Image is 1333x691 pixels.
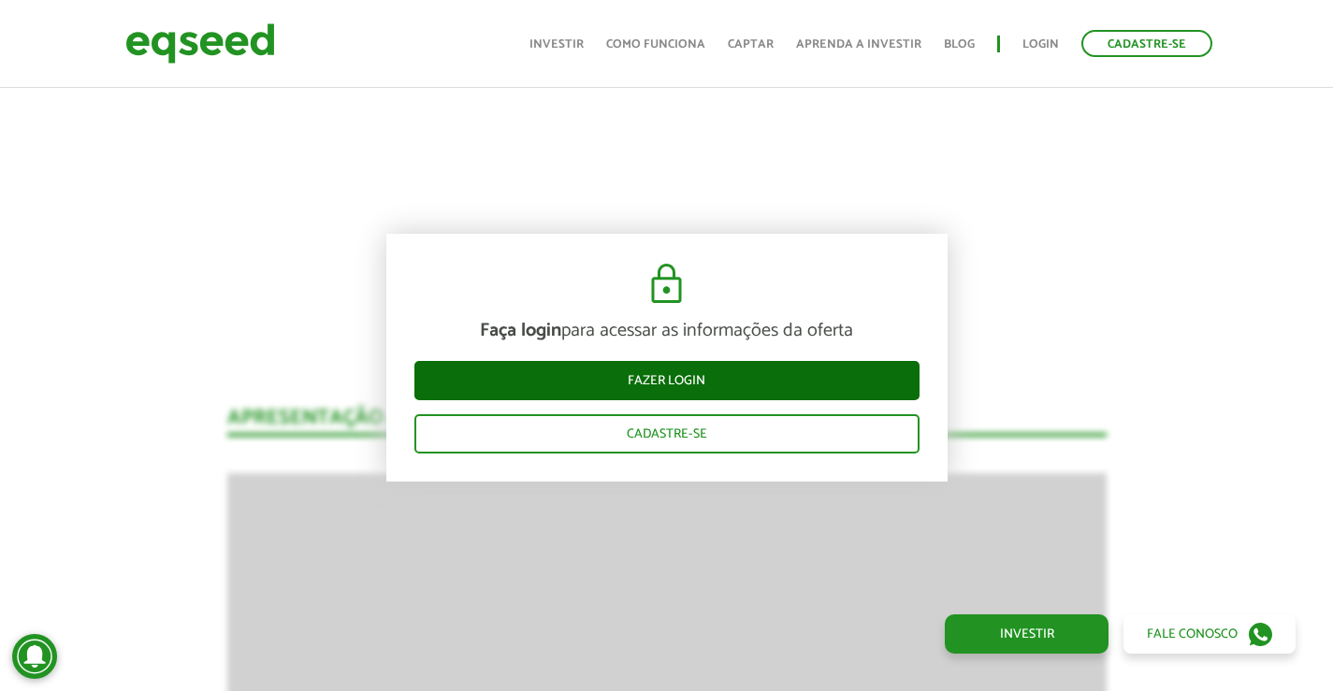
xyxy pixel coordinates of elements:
a: Investir [945,614,1108,654]
a: Blog [944,38,975,50]
strong: Faça login [480,315,561,346]
a: Fazer login [414,361,920,400]
img: cadeado.svg [644,262,689,307]
a: Aprenda a investir [796,38,921,50]
p: para acessar as informações da oferta [414,320,920,342]
a: Cadastre-se [1081,30,1212,57]
a: Como funciona [606,38,705,50]
a: Login [1022,38,1059,50]
a: Cadastre-se [414,414,920,453]
a: Investir [529,38,584,50]
img: EqSeed [125,19,275,68]
a: Fale conosco [1123,614,1296,654]
a: Captar [728,38,774,50]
